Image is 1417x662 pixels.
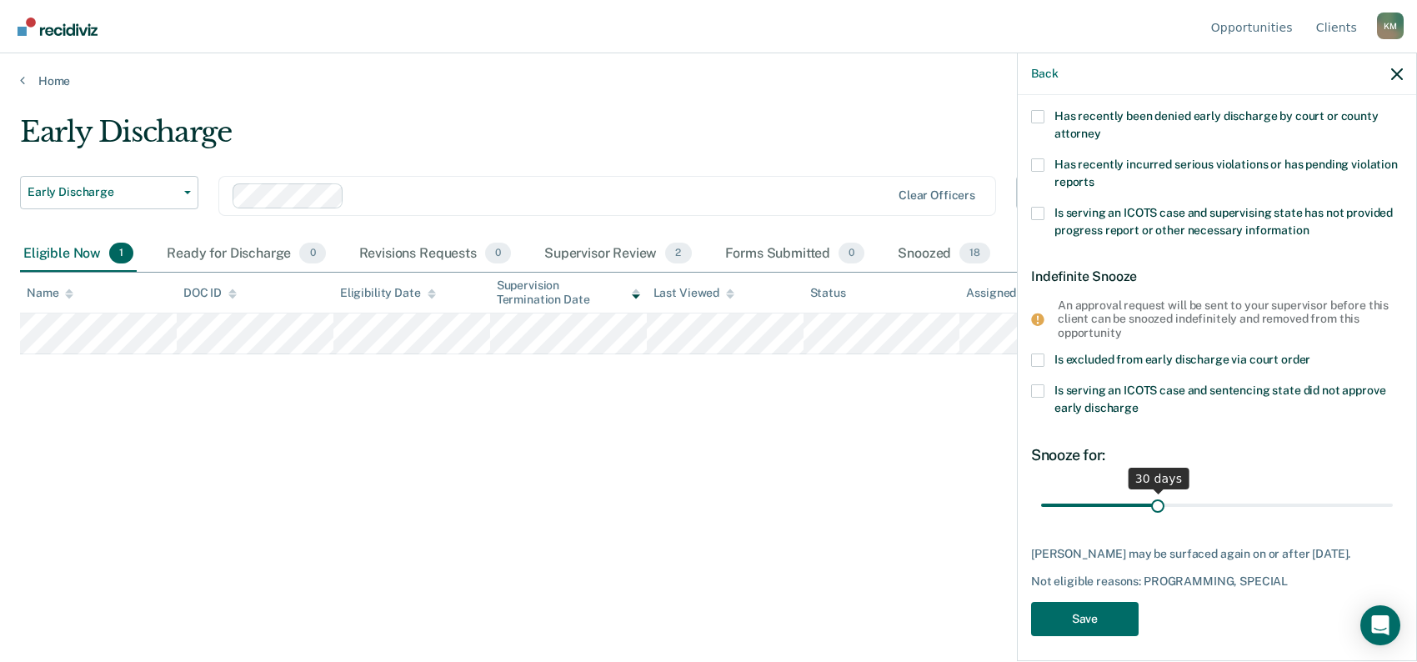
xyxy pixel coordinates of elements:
span: Early Discharge [28,185,178,199]
div: Indefinite Snooze [1031,255,1403,298]
div: Not eligible reasons: PROGRAMMING, SPECIAL [1031,574,1403,589]
span: 0 [839,243,864,264]
button: Profile dropdown button [1377,13,1404,39]
img: Recidiviz [18,18,98,36]
span: 2 [665,243,691,264]
span: Is serving an ICOTS case and sentencing state did not approve early discharge [1054,384,1385,414]
span: Is serving an ICOTS case and supervising state has not provided progress report or other necessar... [1054,206,1393,237]
div: An approval request will be sent to your supervisor before this client can be snoozed indefinitel... [1058,298,1389,340]
span: 0 [485,243,511,264]
div: Status [810,286,846,300]
div: K M [1377,13,1404,39]
div: Supervision Termination Date [497,278,640,307]
div: Revisions Requests [356,236,514,273]
div: Early Discharge [20,115,1083,163]
div: Eligibility Date [340,286,436,300]
span: Is excluded from early discharge via court order [1054,353,1310,366]
div: Open Intercom Messenger [1360,605,1400,645]
div: 30 days [1129,468,1189,489]
div: Ready for Discharge [163,236,328,273]
a: Home [20,73,1397,88]
span: Has recently been denied early discharge by court or county attorney [1054,109,1379,140]
span: Has recently incurred serious violations or has pending violation reports [1054,158,1398,188]
button: Back [1031,67,1058,81]
button: Save [1031,602,1139,636]
span: 0 [299,243,325,264]
div: Forms Submitted [722,236,869,273]
span: 18 [959,243,990,264]
div: Last Viewed [653,286,734,300]
div: Assigned to [966,286,1044,300]
div: Snooze for: [1031,446,1403,464]
div: Name [27,286,73,300]
div: Eligible Now [20,236,137,273]
div: Clear officers [899,188,975,203]
div: Snoozed [894,236,994,273]
div: Supervisor Review [541,236,695,273]
span: 1 [109,243,133,264]
div: DOC ID [183,286,237,300]
div: [PERSON_NAME] may be surfaced again on or after [DATE]. [1031,547,1403,561]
